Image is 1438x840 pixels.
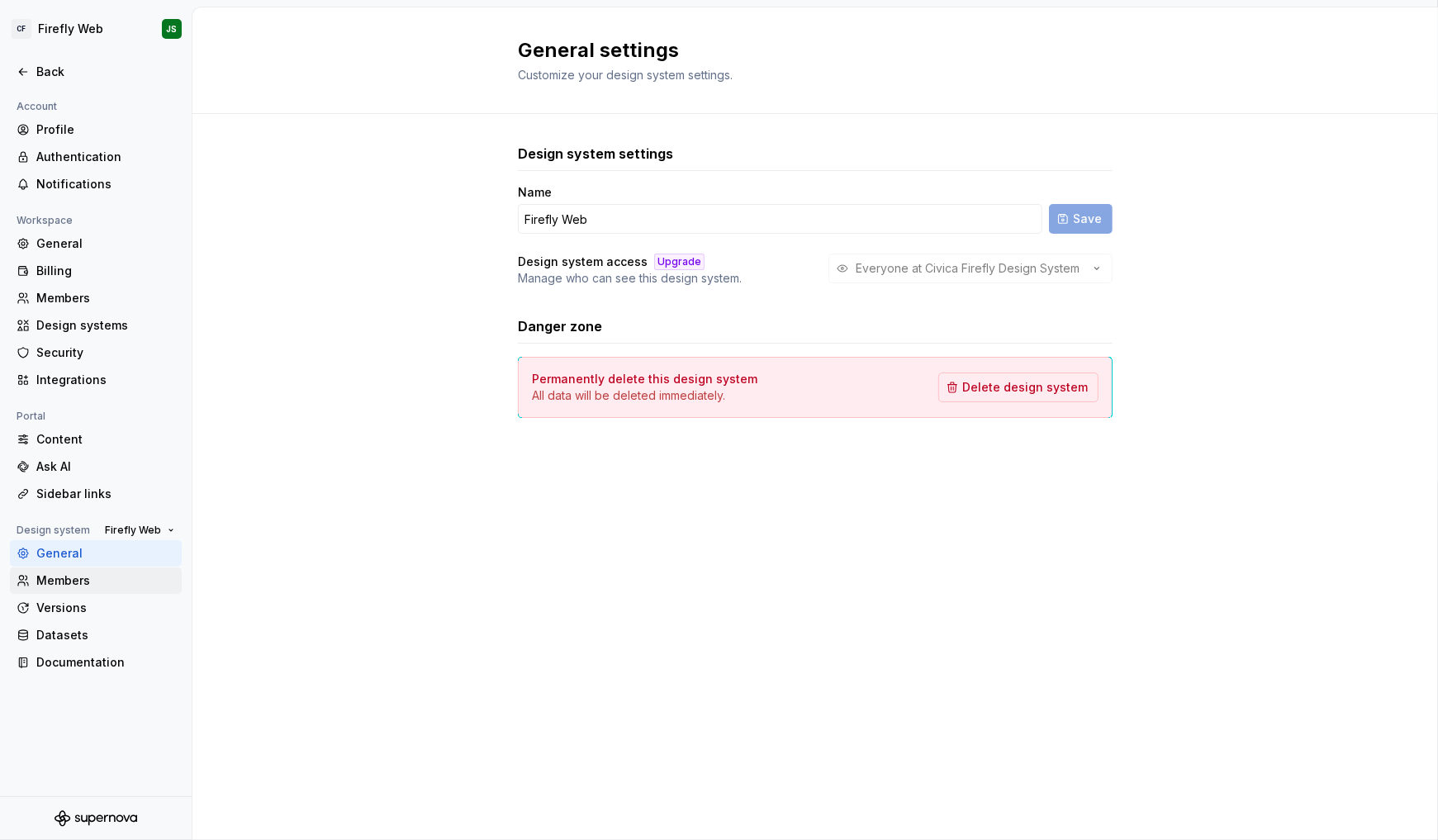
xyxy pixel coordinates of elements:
[105,524,161,537] span: Firefly Web
[10,649,182,676] a: Documentation
[36,235,175,252] div: General
[518,184,552,201] label: Name
[10,339,182,366] a: Security
[10,622,182,648] a: Datasets
[3,11,188,47] button: CFFirefly WebJS
[36,458,175,475] div: Ask AI
[10,567,182,594] a: Members
[36,176,175,192] div: Notifications
[36,149,175,165] div: Authentication
[36,572,175,589] div: Members
[518,270,742,287] p: Manage who can see this design system.
[36,627,175,643] div: Datasets
[10,211,79,230] div: Workspace
[36,290,175,306] div: Members
[654,254,705,270] div: Upgrade
[10,367,182,393] a: Integrations
[36,654,175,671] div: Documentation
[10,171,182,197] a: Notifications
[10,97,64,116] div: Account
[10,116,182,143] a: Profile
[36,545,175,562] div: General
[36,486,175,502] div: Sidebar links
[10,595,182,621] a: Versions
[10,285,182,311] a: Members
[10,453,182,480] a: Ask AI
[10,59,182,85] a: Back
[10,426,182,453] a: Content
[36,600,175,616] div: Versions
[10,406,52,426] div: Portal
[10,312,182,339] a: Design systems
[38,21,103,37] div: Firefly Web
[36,344,175,361] div: Security
[518,316,602,336] h3: Danger zone
[532,371,757,387] h4: Permanently delete this design system
[518,68,733,82] span: Customize your design system settings.
[10,144,182,170] a: Authentication
[36,372,175,388] div: Integrations
[55,810,137,827] svg: Supernova Logo
[962,379,1088,396] span: Delete design system
[10,540,182,567] a: General
[10,230,182,257] a: General
[532,387,757,404] p: All data will be deleted immediately.
[36,317,175,334] div: Design systems
[10,258,182,284] a: Billing
[518,37,1093,64] h2: General settings
[167,22,178,36] div: JS
[36,263,175,279] div: Billing
[36,431,175,448] div: Content
[518,254,648,270] h4: Design system access
[938,373,1099,402] button: Delete design system
[36,64,175,80] div: Back
[36,121,175,138] div: Profile
[518,144,673,164] h3: Design system settings
[12,19,31,39] div: CF
[10,481,182,507] a: Sidebar links
[10,520,97,540] div: Design system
